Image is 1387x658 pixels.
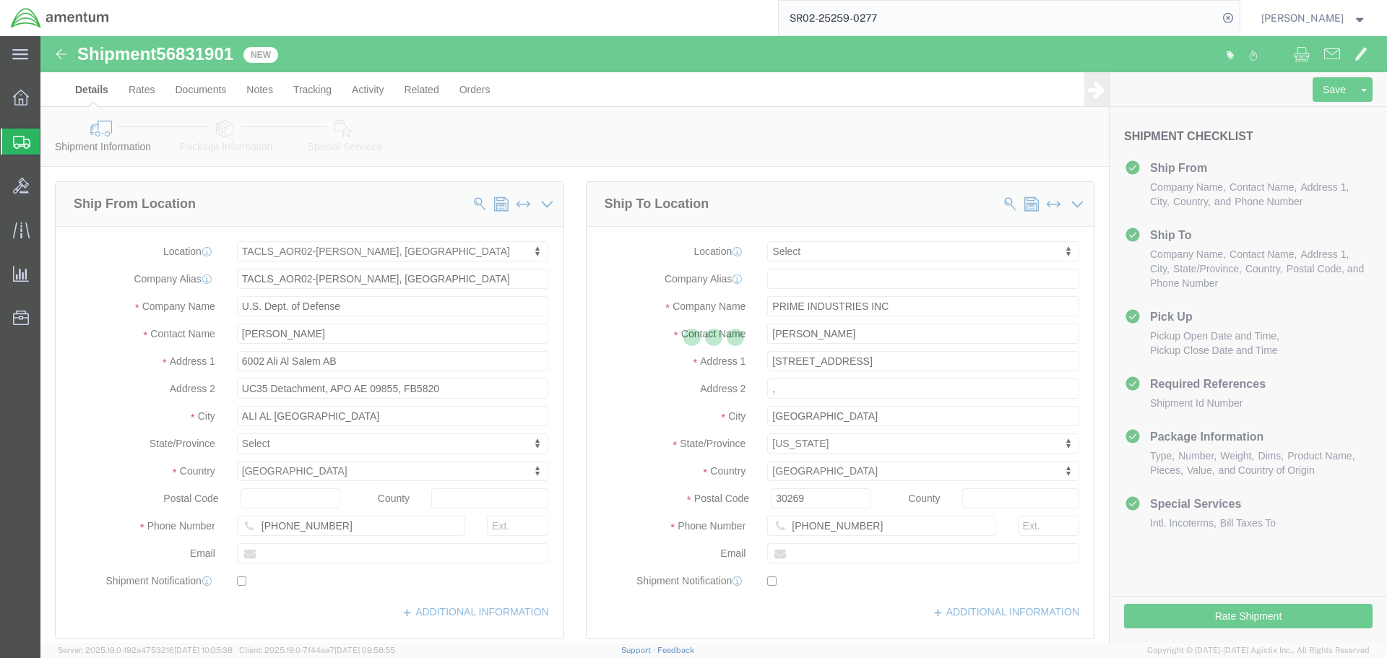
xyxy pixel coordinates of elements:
span: [DATE] 10:05:38 [174,646,233,654]
span: Client: 2025.19.0-7f44ea7 [239,646,395,654]
a: Support [621,646,657,654]
a: Feedback [657,646,694,654]
button: [PERSON_NAME] [1261,9,1367,27]
span: Copyright © [DATE]-[DATE] Agistix Inc., All Rights Reserved [1147,644,1370,657]
span: [DATE] 09:58:55 [334,646,395,654]
span: Carlos Echevarria [1261,10,1344,26]
img: logo [10,7,110,29]
input: Search for shipment number, reference number [779,1,1218,35]
span: Server: 2025.19.0-192a4753216 [58,646,233,654]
